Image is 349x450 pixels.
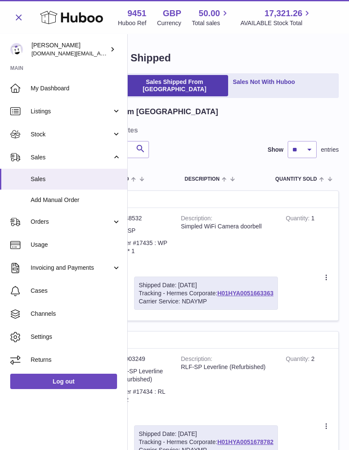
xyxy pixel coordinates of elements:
strong: Description [181,355,212,364]
div: | [DATE] [11,332,338,349]
span: Returns [31,356,121,364]
h3: This page is updated every 15 minutes [10,125,337,135]
dd: WP-SP [116,227,169,235]
a: H01HYA0051678782 [217,438,274,445]
div: Huboo Ref [118,19,146,27]
span: 17,321.26 [264,8,302,19]
td: 2 [279,349,338,414]
dd: P-448532 [116,214,169,222]
span: Sales [31,153,112,162]
a: Sales Shipped From [GEOGRAPHIC_DATA] [121,75,228,96]
div: 123638696 | [DATE] [11,191,338,208]
a: Log out [10,374,117,389]
div: [PERSON_NAME] [31,41,108,58]
strong: 9451 [127,8,146,19]
span: Sales [31,175,121,183]
a: H01HYA0051663363 [217,290,274,297]
span: entries [321,146,339,154]
span: Orders [31,218,112,226]
a: 50.00 Total sales [192,8,230,27]
span: Invoicing and Payments [31,264,112,272]
span: Listings [31,107,112,115]
div: Shipped Date: [DATE] [139,430,273,438]
div: Shipped Date: [DATE] [139,281,273,289]
div: Currency [157,19,181,27]
dd: Order #17435 : WP-SP * 1 [116,239,169,255]
dd: P-1003249 [116,355,169,363]
span: My Dashboard [31,84,121,92]
span: 50.00 [199,8,220,19]
div: Tracking - Hermes Corporate: [134,277,278,310]
strong: Description [181,215,212,224]
span: Description [185,176,220,182]
label: Show [268,146,283,154]
div: Carrier Service: NDAYMP [139,297,273,306]
strong: Quantity [286,215,311,224]
span: [DOMAIN_NAME][EMAIL_ADDRESS][DOMAIN_NAME] [31,50,169,57]
span: Stock [31,130,112,138]
dd: RLF-SP Leverline (Refurbished) [116,367,169,384]
span: Usage [31,241,121,249]
div: Simpled WiFi Camera doorbell [181,222,273,231]
span: Total sales [192,19,230,27]
a: Sales Not With Huboo [230,75,298,96]
strong: GBP [163,8,181,19]
span: Settings [31,333,121,341]
span: Cases [31,287,121,295]
td: 1 [279,208,338,266]
div: RLF-SP Leverline (Refurbished) [181,363,273,371]
img: amir.ch@gmail.com [10,43,23,56]
h1: My Huboo - Sales report Shipped [10,51,339,65]
strong: Quantity [286,355,311,364]
span: Quantity Sold [275,176,317,182]
span: Add Manual Order [31,196,121,204]
a: 17,321.26 AVAILABLE Stock Total [240,8,312,27]
span: Channels [31,310,121,318]
dd: Order #17434 : RLF * 2 [116,388,169,404]
span: AVAILABLE Stock Total [240,19,312,27]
